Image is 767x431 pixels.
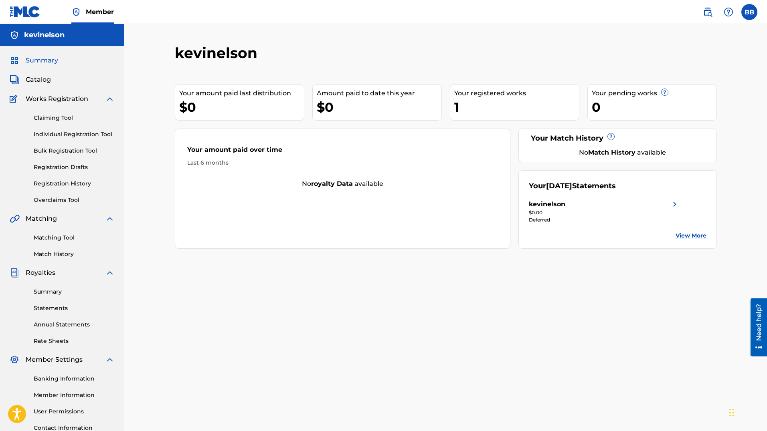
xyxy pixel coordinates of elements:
[10,75,19,85] img: Catalog
[26,214,57,224] span: Matching
[34,179,115,188] a: Registration History
[529,199,565,209] div: kevinelson
[587,109,767,431] div: Виджет чата
[187,159,498,167] div: Last 6 months
[454,89,579,98] div: Your registered works
[454,98,579,116] div: 1
[539,148,706,157] div: No available
[34,130,115,139] a: Individual Registration Tool
[317,89,441,98] div: Amount paid to date this year
[34,114,115,122] a: Claiming Tool
[187,145,498,159] div: Your amount paid over time
[587,109,767,431] iframe: Chat Widget
[105,268,115,278] img: expand
[10,355,19,365] img: Member Settings
[317,98,441,116] div: $0
[34,234,115,242] a: Matching Tool
[34,320,115,329] a: Annual Statements
[34,407,115,416] a: User Permissions
[10,6,40,18] img: MLC Logo
[34,337,115,345] a: Rate Sheets
[529,216,680,224] div: Deferred
[34,196,115,204] a: Overclaims Tool
[179,98,304,116] div: $0
[745,298,767,356] iframe: Resource Center
[529,199,680,224] a: kevinelsonright chevron icon$0.00Deferred
[720,4,737,20] div: Help
[9,6,20,42] div: Need help?
[105,214,115,224] img: expand
[24,30,65,40] h5: kevinelson
[26,355,83,365] span: Member Settings
[26,94,88,104] span: Works Registration
[729,401,734,425] div: Перетащить
[175,44,261,62] h2: kevinelson
[34,147,115,155] a: Bulk Registration Tool
[546,181,572,190] span: [DATE]
[105,94,115,104] img: expand
[34,375,115,383] a: Banking Information
[86,7,114,16] span: Member
[10,56,19,65] img: Summary
[26,56,58,65] span: Summary
[529,209,680,216] div: $0.00
[71,7,81,17] img: Top Rightsholder
[179,89,304,98] div: Your amount paid last distribution
[724,7,733,17] img: help
[175,179,510,189] div: No available
[10,56,58,65] a: SummarySummary
[34,304,115,312] a: Statements
[105,355,115,365] img: expand
[10,214,20,224] img: Matching
[592,98,716,116] div: 0
[34,250,115,258] a: Match History
[26,75,51,85] span: Catalog
[662,89,668,95] span: ?
[311,180,353,187] strong: royalty data
[529,133,706,144] div: Your Match History
[34,391,115,399] a: Member Information
[10,30,19,40] img: Accounts
[700,4,716,20] a: Public Search
[592,89,716,98] div: Your pending works
[529,181,616,191] div: Your Statements
[10,268,19,278] img: Royalties
[10,75,51,85] a: CatalogCatalog
[34,163,115,171] a: Registration Drafts
[703,7,712,17] img: search
[741,4,757,20] div: User Menu
[10,94,20,104] img: Works Registration
[26,268,55,278] span: Royalties
[34,288,115,296] a: Summary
